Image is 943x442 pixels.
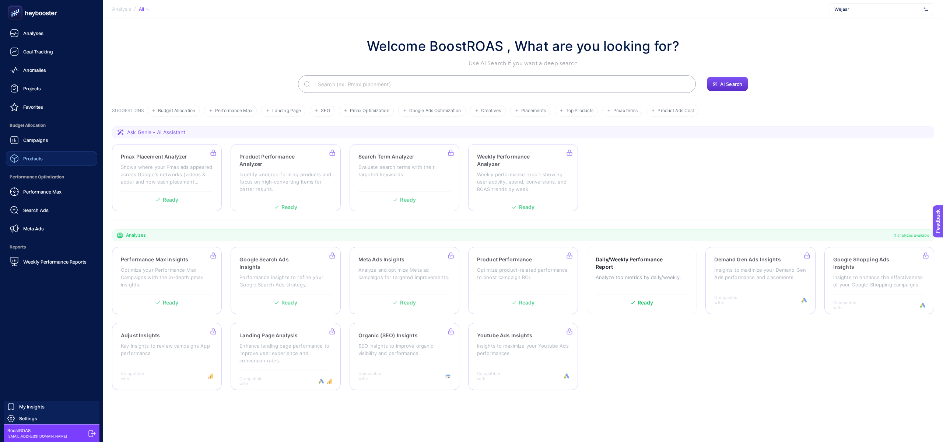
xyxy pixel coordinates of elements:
span: Performance Max [23,189,62,195]
p: Use AI Search if you want a deep search [367,59,679,68]
a: Meta Ads [6,221,97,236]
span: Ready [638,300,653,305]
a: Pmax Placement AnalyzerShows where your Pmax ads appeared across Google's networks (videos & apps... [112,144,222,211]
span: Search Ads [23,207,49,213]
span: Analyses [23,30,43,36]
h1: Welcome BoostROAS , What are you looking for? [367,36,679,56]
span: Feedback [4,2,28,8]
span: / [134,6,136,12]
a: Weekly Performance Reports [6,254,97,269]
span: Pmax Optimization [350,108,389,114]
a: Analyses [6,26,97,41]
span: Products [23,156,43,161]
span: BoostROAS [7,428,67,434]
span: Ask Genie - AI Assistant [127,129,185,136]
span: Favorites [23,104,43,110]
div: All [139,6,149,12]
a: Projects [6,81,97,96]
a: Organic (SEO) InsightsSEO insights to improve organic visibility and performance.Compatible with: [350,323,459,390]
a: Campaigns [6,133,97,147]
span: Pmax terms [613,108,638,114]
span: Settings [19,415,37,421]
span: Reports [6,240,97,254]
a: Performance Max [6,184,97,199]
span: Weekly Performance Reports [23,259,87,265]
span: Performance Optimization [6,170,97,184]
a: Youtube Ads InsightsInsights to maximize your Youtube Ads performances.Compatible with: [468,323,578,390]
a: Google Shopping Ads InsightsInsights to enhance the effectiveness of your Google Shopping campaig... [824,247,934,314]
span: Creatives [481,108,501,114]
a: Adjust InsightsKey insights to review campaigns App performanceCompatible with: [112,323,222,390]
span: Budget Allocation [158,108,195,114]
span: Wejaar [834,6,921,12]
a: Products [6,151,97,166]
span: AI Search [720,81,742,87]
a: Search Ads [6,203,97,217]
span: 11 analyzes available [893,232,929,238]
a: Product PerformanceOptimize product-related performance to boost campaign ROI.Ready [468,247,578,314]
span: Placements [521,108,546,114]
input: Search [312,74,690,94]
button: AI Search [707,77,748,91]
a: Anomalies [6,63,97,77]
a: Favorites [6,100,97,114]
span: [EMAIL_ADDRESS][DOMAIN_NAME] [7,434,67,439]
span: My Insights [19,404,45,410]
img: svg%3e [923,6,928,13]
a: Goal Tracking [6,44,97,59]
span: Anomalies [23,67,46,73]
span: Meta Ads [23,226,44,232]
a: Daily/Weekly Performance ReportAnalyze top metrics by daily/weekly.Ready [587,247,697,314]
span: Analyzes [126,232,146,238]
span: Budget Allocation [6,118,97,133]
span: SEO [321,108,330,114]
span: Product Ads Cost [658,108,694,114]
span: Campaigns [23,137,48,143]
a: Performance Max InsightsOptimize your Performance Max Campaigns with the in-depth pmax insights.R... [112,247,222,314]
h3: SUGGESTIONS [112,108,144,116]
a: Weekly Performance AnalyzerWeekly performance report showing user activity, spend, conversions, a... [468,144,578,211]
p: Analyze top metrics by daily/weekly. [596,274,688,281]
h3: Daily/Weekly Performance Report [596,256,665,271]
span: Goal Tracking [23,49,53,55]
span: Performance Max [215,108,252,114]
span: Analysis [112,6,131,12]
a: Meta Ads InsightsAnalyze and optimize Meta ad campaigns for targeted improvements.Ready [350,247,459,314]
a: Google Search Ads InsightsPerformance insights to refine your Google Search Ads strategy.Ready [231,247,340,314]
a: Product Performance AnalyzerIdentify underperforming products and focus on high-converting items ... [231,144,340,211]
a: Search Term AnalyzerEvaluate search terms with their targeted keywordsReady [350,144,459,211]
span: Top Products [566,108,593,114]
span: Landing Page [272,108,301,114]
span: Projects [23,86,41,91]
a: Demand Gen Ads InsightsInsights to maximize your Demand Gen Ads performance and placements.Compat... [705,247,815,314]
a: Landing Page AnalysisEnhance landing page performance to improve user experience and conversion r... [231,323,340,390]
span: Google Ads Optimization [409,108,461,114]
a: My Insights [4,401,99,413]
a: Settings [4,413,99,424]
